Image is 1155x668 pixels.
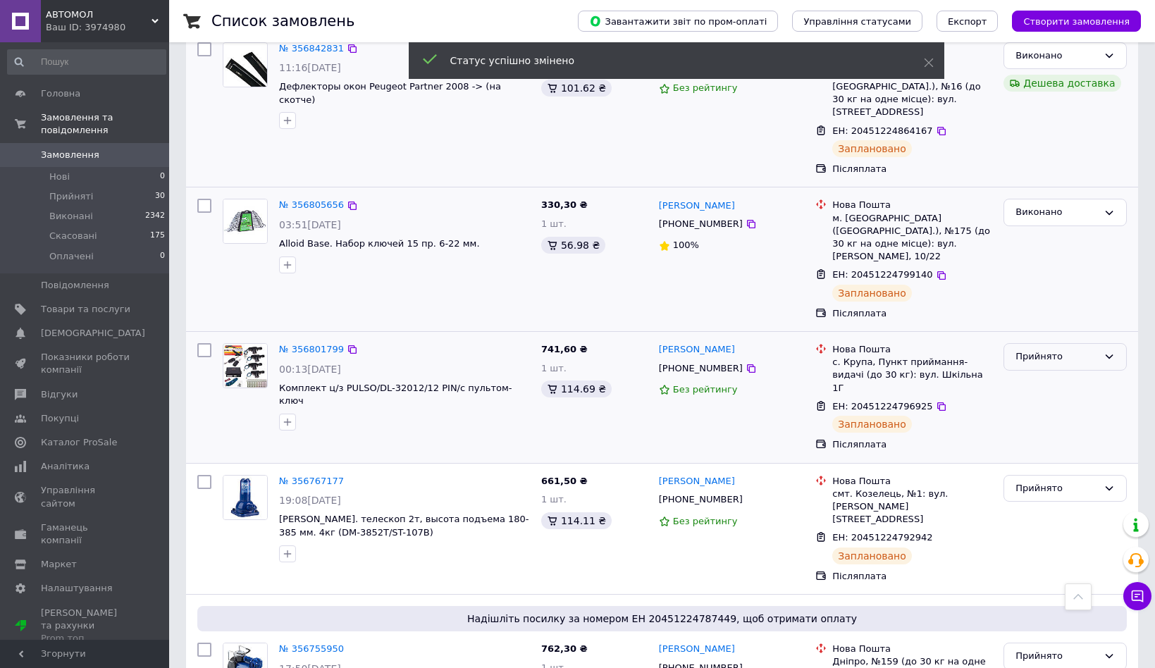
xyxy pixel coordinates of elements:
span: Замовлення [41,149,99,161]
span: Аналітика [41,460,89,473]
span: 0 [160,171,165,183]
img: Фото товару [223,344,267,388]
button: Управління статусами [792,11,922,32]
span: Управління статусами [803,16,911,27]
span: Головна [41,87,80,100]
button: Експорт [937,11,999,32]
span: Завантажити звіт по пром-оплаті [589,15,767,27]
div: 114.11 ₴ [541,512,612,529]
span: 2342 [145,210,165,223]
span: ЕН: 20451224864167 [832,125,932,136]
a: № 356767177 [279,476,344,486]
div: Заплановано [832,548,912,564]
div: Нова Пошта [832,643,992,655]
div: Заплановано [832,416,912,433]
span: Відгуки [41,388,78,401]
div: 114.69 ₴ [541,381,612,397]
span: 1 шт. [541,218,567,229]
span: 11:16[DATE] [279,62,341,73]
span: Покупці [41,412,79,425]
div: Prom топ [41,632,130,645]
span: АВТОМОЛ [46,8,152,21]
div: Прийнято [1015,350,1098,364]
div: 56.98 ₴ [541,237,605,254]
button: Завантажити звіт по пром-оплаті [578,11,778,32]
span: Гаманець компанії [41,521,130,547]
span: Товари та послуги [41,303,130,316]
a: [PERSON_NAME] [659,199,735,213]
span: 19:08[DATE] [279,495,341,506]
span: 1 шт. [541,494,567,505]
button: Створити замовлення [1012,11,1141,32]
span: Без рейтингу [673,516,738,526]
div: м. Кам'янське ([GEOGRAPHIC_DATA], [GEOGRAPHIC_DATA].), №16 (до 30 кг на одне місце): вул. [STREET... [832,55,992,119]
span: 330,30 ₴ [541,199,588,210]
div: Післяплата [832,570,992,583]
span: Експорт [948,16,987,27]
div: Прийнято [1015,481,1098,496]
img: Фото товару [223,476,267,519]
span: Скасовані [49,230,97,242]
div: Нова Пошта [832,199,992,211]
span: Без рейтингу [673,82,738,93]
span: Повідомлення [41,279,109,292]
div: Заплановано [832,285,912,302]
span: [PERSON_NAME] та рахунки [41,607,130,645]
span: Налаштування [41,582,113,595]
span: 1 шт. [541,363,567,373]
div: с. Крупа, Пункт приймання-видачі (до 30 кг): вул. Шкільна 1Г [832,356,992,395]
a: № 356755950 [279,643,344,654]
span: ЕН: 20451224792942 [832,532,932,543]
span: Нові [49,171,70,183]
a: Створити замовлення [998,16,1141,26]
span: Замовлення та повідомлення [41,111,169,137]
div: [PHONE_NUMBER] [656,215,746,233]
span: 741,60 ₴ [541,344,588,354]
div: 101.62 ₴ [541,80,612,97]
h1: Список замовлень [211,13,354,30]
a: [PERSON_NAME] [659,343,735,357]
span: Оплачені [49,250,94,263]
div: Статус успішно змінено [450,54,889,68]
a: Alloid Base. Набор ключей 15 пр. 6-22 мм. [279,238,480,249]
div: м. [GEOGRAPHIC_DATA] ([GEOGRAPHIC_DATA].), №175 (до 30 кг на одне місце): вул. [PERSON_NAME], 10/22 [832,212,992,264]
span: Каталог ProSale [41,436,117,449]
a: Фото товару [223,42,268,87]
img: Фото товару [223,43,267,87]
span: Прийняті [49,190,93,203]
div: смт. Козелець, №1: вул. [PERSON_NAME][STREET_ADDRESS] [832,488,992,526]
div: Ваш ID: 3974980 [46,21,169,34]
div: [PHONE_NUMBER] [656,490,746,509]
span: 175 [150,230,165,242]
div: Післяплата [832,438,992,451]
a: Комплект ц/з PULSO/DL-32012/12 PIN/с пультом-ключ [279,383,512,407]
img: Фото товару [223,199,267,243]
a: № 356805656 [279,199,344,210]
span: Управління сайтом [41,484,130,509]
span: [DEMOGRAPHIC_DATA] [41,327,145,340]
span: Дефлекторы окон Peugeot Partner 2008 -> (на скотче) [279,81,501,105]
span: 03:51[DATE] [279,219,341,230]
span: Показники роботи компанії [41,351,130,376]
a: Фото товару [223,199,268,244]
span: Надішліть посилку за номером ЕН 20451224787449, щоб отримати оплату [203,612,1121,626]
a: Фото товару [223,475,268,520]
span: Виконані [49,210,93,223]
a: № 356801799 [279,344,344,354]
span: Створити замовлення [1023,16,1130,27]
div: Дешева доставка [1003,75,1120,92]
span: Маркет [41,558,77,571]
div: Виконано [1015,205,1098,220]
div: Нова Пошта [832,343,992,356]
div: Післяплата [832,307,992,320]
span: ЕН: 20451224796925 [832,401,932,412]
a: № 356842831 [279,43,344,54]
a: Фото товару [223,343,268,388]
a: [PERSON_NAME]. телескоп 2т, высота подъема 180-385 мм. 4кг (DM-3852T/ST-107B) [279,514,529,538]
span: Без рейтингу [673,384,738,395]
span: 762,30 ₴ [541,643,588,654]
div: Нова Пошта [832,475,992,488]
